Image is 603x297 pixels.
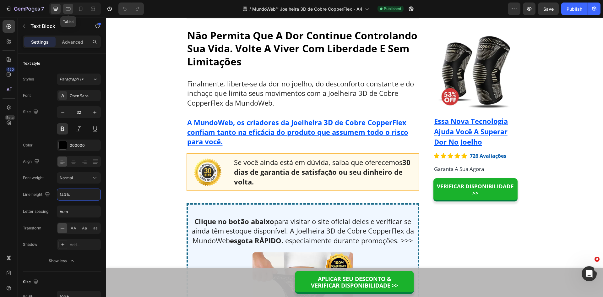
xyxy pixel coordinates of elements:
[538,3,559,15] button: Save
[543,6,554,12] span: Save
[118,3,144,15] div: Undo/Redo
[23,209,48,214] div: Letter spacing
[328,165,412,179] p: VERIFICAR DISPONIBILIDADE >>
[57,74,101,85] button: Paragraph 1*
[561,3,588,15] button: Publish
[5,115,15,120] div: Beta
[567,6,582,12] div: Publish
[124,218,176,228] strong: esgota RÁPIDO
[249,6,251,12] span: /
[328,147,411,156] p: Garanta A Sua Agora
[23,242,37,247] div: Shadow
[23,142,33,148] div: Color
[83,199,311,228] p: para visitar o site oficial deles e verificar se ainda têm estoque disponível. A Joelheira 3D de ...
[212,257,285,265] span: APLICAR SEU DESCONTO &
[595,257,600,262] span: 4
[128,140,307,169] p: Se você ainda está em dúvida, saiba que oferecemos
[252,6,362,12] span: MundoWeb™ Joelheira 3D de Cobre CopperFlex - A4
[60,76,84,82] span: Paragraph 1*
[86,140,117,169] img: gempages_463923879945962577-d23833d5-bb10-4966-91be-eb5331185bad.webp
[70,93,99,99] div: Open Sans
[23,278,40,286] div: Size
[205,264,292,272] span: VERIFICAR DISPONIBILIDADE >>
[57,206,100,217] input: Auto
[70,242,99,248] div: Add...
[41,5,44,13] p: 7
[582,266,597,281] iframe: Intercom live chat
[23,61,40,66] div: Text style
[384,6,401,12] span: Published
[332,16,407,91] img: gempages_463923879945962577-28e294fb-a7a7-4b68-bb1a-3d172b0327cf.webp
[23,255,101,267] button: Show less
[93,225,98,231] span: aa
[364,135,400,142] strong: 726 Avaliações
[23,157,41,166] div: Align
[23,93,31,98] div: Font
[62,39,83,45] p: Advanced
[31,39,49,45] p: Settings
[60,175,73,180] span: Normal
[71,225,76,231] span: AA
[81,100,302,129] a: A MundoWeb, os criadores da Joelheira 3D de Cobre CopperFlex confiam tanto na eficácia do produto...
[70,143,99,148] div: 000000
[23,225,41,231] div: Transform
[328,99,402,129] a: Essa Nova Tecnologia Ajuda Você A Superar Dor No Joelho
[30,22,84,30] p: Text Block
[82,225,87,231] span: Aa
[328,161,412,184] a: VERIFICAR DISPONIBILIDADE >>
[23,190,51,199] div: Line height
[89,199,168,208] strong: Clique no botão abaixo
[81,61,312,90] p: Finalmente, liberte-se da dor no joelho, do desconforto constante e do inchaço que limita seus mo...
[128,140,305,169] strong: 30 dias de garantia de satisfação ou seu dinheiro de volta.
[57,189,100,200] input: Auto
[189,253,308,276] a: APLICAR SEU DESCONTO &VERIFICAR DISPONIBILIDADE >>
[23,76,34,82] div: Styles
[57,172,101,184] button: Normal
[81,11,312,51] p: Não Permita Que A Dor Continue Controlando Sua Vida. Volte A Viver Com Liberdade E Sem Limitações
[49,258,75,264] div: Show less
[23,108,40,116] div: Size
[106,18,603,297] iframe: Design area
[23,175,44,181] div: Font weight
[3,3,47,15] button: 7
[6,67,15,72] div: 450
